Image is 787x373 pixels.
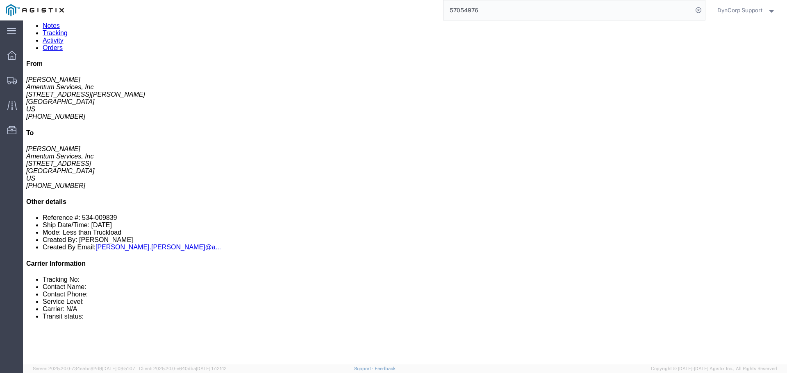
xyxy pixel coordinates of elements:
img: logo [6,4,64,16]
span: [DATE] 17:21:12 [196,366,227,371]
span: DynCorp Support [717,6,762,15]
button: DynCorp Support [717,5,776,15]
iframe: FS Legacy Container [23,20,787,364]
a: Feedback [375,366,396,371]
span: [DATE] 09:51:07 [102,366,135,371]
a: Support [354,366,375,371]
span: Client: 2025.20.0-e640dba [139,366,227,371]
span: Copyright © [DATE]-[DATE] Agistix Inc., All Rights Reserved [651,365,777,372]
input: Search for shipment number, reference number [444,0,693,20]
span: Server: 2025.20.0-734e5bc92d9 [33,366,135,371]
